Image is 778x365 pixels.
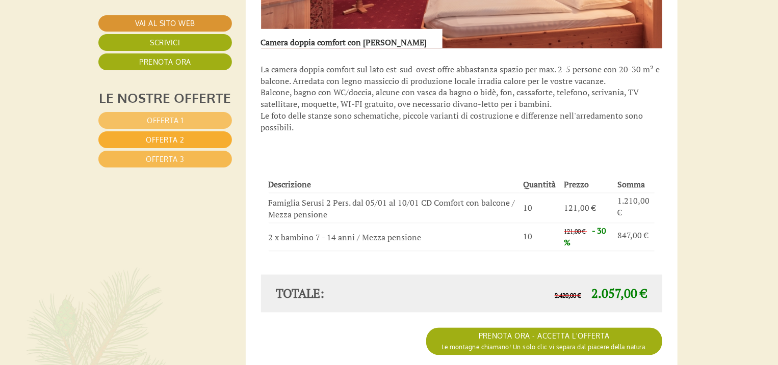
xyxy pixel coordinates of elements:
a: Vai al sito web [98,15,232,32]
th: Quantità [520,177,560,193]
span: Offerta 1 [147,116,184,125]
a: PRENOTA ORA - accetta l'offertaLe montagne chiamano! Un solo clic vi separa dal piacere della nat... [426,328,662,355]
small: 16:12 [246,50,386,57]
div: Buon giorno, come possiamo aiutarla? [241,28,394,59]
div: [DATE] [183,8,220,25]
span: 121,00 € [564,228,586,236]
td: 847,00 € [613,223,655,251]
td: 10 [520,223,560,251]
a: Prenota ora [98,53,232,70]
span: Offerta 3 [146,155,185,163]
td: 10 [520,193,560,223]
button: Invia [352,269,402,286]
a: Scrivici [98,34,232,51]
span: - 30 % [564,226,607,248]
div: Totale: [269,285,462,302]
span: 2.420,00 € [555,292,581,300]
td: 1.210,00 € [613,193,655,223]
div: Le nostre offerte [98,88,232,107]
th: Prezzo [560,177,613,193]
th: Descrizione [269,177,520,193]
p: La camera doppia comfort sul lato est-sud-ovest offre abbastanza spazio per max. 2-5 persone con ... [261,64,663,133]
span: 121,00 € [564,203,597,214]
span: Le montagne chiamano! Un solo clic vi separa dal piacere della natura. [442,344,647,351]
div: Camera doppia comfort con [PERSON_NAME] [261,29,443,48]
div: Lei [246,30,386,38]
th: Somma [613,177,655,193]
td: 2 x bambino 7 - 14 anni / Mezza pensione [269,223,520,251]
td: Famiglia Serusi 2 Pers. dal 05/01 al 10/01 CD Comfort con balcone / Mezza pensione [269,193,520,223]
span: Offerta 2 [146,135,185,144]
span: 2.057,00 € [591,286,647,302]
